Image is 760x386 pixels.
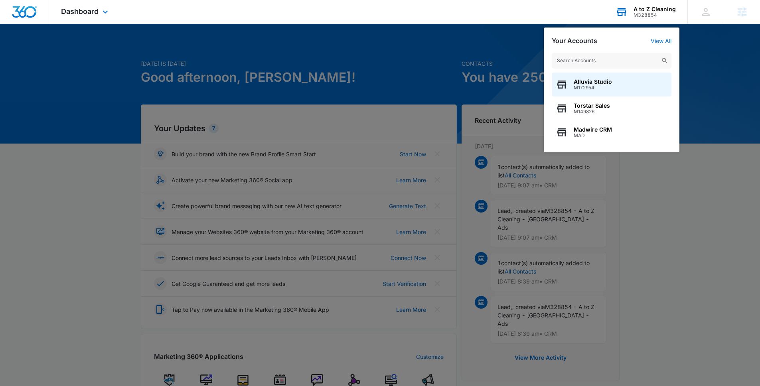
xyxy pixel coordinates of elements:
span: Madwire CRM [574,126,612,133]
h2: Your Accounts [552,37,597,45]
div: account name [634,6,676,12]
span: MAD [574,133,612,138]
span: Alluvia Studio [574,79,612,85]
button: Madwire CRMMAD [552,120,671,144]
div: account id [634,12,676,18]
span: Dashboard [61,7,99,16]
a: View All [651,37,671,44]
button: Alluvia StudioM172954 [552,73,671,96]
span: M149826 [574,109,610,114]
input: Search Accounts [552,53,671,69]
span: M172954 [574,85,612,91]
span: Torstar Sales [574,102,610,109]
button: Torstar SalesM149826 [552,96,671,120]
